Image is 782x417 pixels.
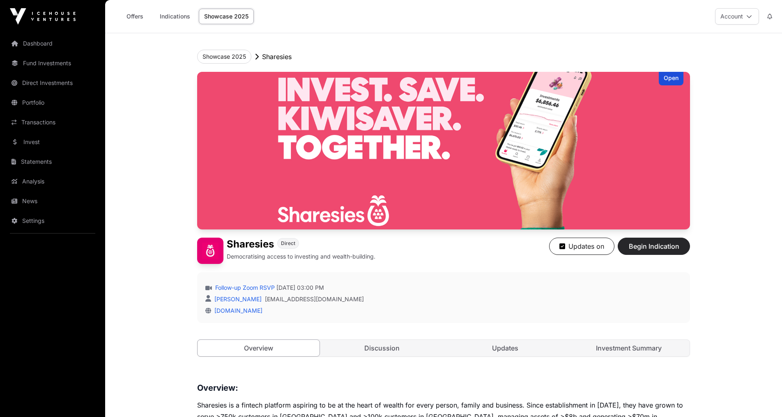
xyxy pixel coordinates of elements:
a: News [7,192,99,210]
a: Statements [7,153,99,171]
div: Open [659,72,683,85]
p: Sharesies [262,52,292,62]
span: Begin Indication [628,241,680,251]
a: Indications [154,9,195,24]
a: Analysis [7,172,99,190]
a: Transactions [7,113,99,131]
span: [DATE] 03:00 PM [276,284,324,292]
a: Discussion [321,340,443,356]
a: Settings [7,212,99,230]
a: Updates [444,340,566,356]
a: Dashboard [7,34,99,53]
a: [EMAIL_ADDRESS][DOMAIN_NAME] [265,295,364,303]
img: Sharesies [197,238,223,264]
a: Offers [118,9,151,24]
a: Investment Summary [568,340,690,356]
img: Sharesies [197,72,690,229]
a: Showcase 2025 [199,9,254,24]
p: Democratising access to investing and wealth-building. [227,252,375,261]
a: Overview [197,339,320,357]
iframe: Chat Widget [741,378,782,417]
a: Follow-up Zoom RSVP [214,284,275,292]
button: Updates on [549,238,614,255]
a: [PERSON_NAME] [213,296,262,302]
a: [DOMAIN_NAME] [211,307,262,314]
button: Account [715,8,759,25]
h1: Sharesies [227,238,274,251]
a: Begin Indication [618,246,690,254]
a: Fund Investments [7,54,99,72]
a: Invest [7,133,99,151]
button: Showcase 2025 [197,50,251,64]
span: Direct [281,240,295,247]
h3: Overview: [197,381,690,394]
nav: Tabs [198,340,690,356]
a: Direct Investments [7,74,99,92]
img: Icehouse Ventures Logo [10,8,76,25]
a: Portfolio [7,94,99,112]
button: Begin Indication [618,238,690,255]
